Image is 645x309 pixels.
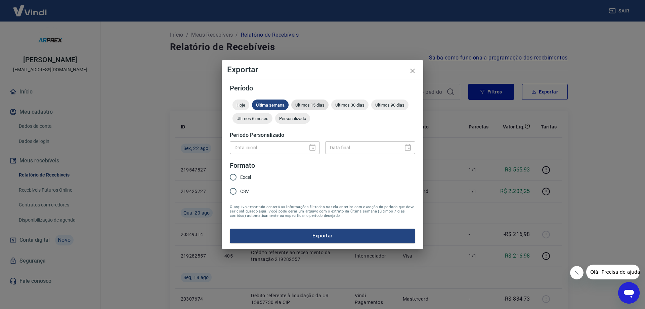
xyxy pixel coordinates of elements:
[291,100,329,110] div: Últimos 15 dias
[325,141,398,154] input: DD/MM/YYYY
[371,103,408,108] span: Últimos 90 dias
[371,100,408,110] div: Últimos 90 dias
[404,63,421,79] button: close
[4,5,56,10] span: Olá! Precisa de ajuda?
[275,113,310,124] div: Personalizado
[230,85,415,91] h5: Período
[252,103,289,108] span: Última semana
[275,116,310,121] span: Personalizado
[331,100,369,110] div: Últimos 30 dias
[331,103,369,108] span: Últimos 30 dias
[232,113,272,124] div: Últimos 6 meses
[230,141,303,154] input: DD/MM/YYYY
[252,100,289,110] div: Última semana
[291,103,329,108] span: Últimos 15 dias
[586,265,640,279] iframe: Mensagem da empresa
[240,188,249,195] span: CSV
[230,205,415,218] span: O arquivo exportado conterá as informações filtradas na tela anterior com exceção do período que ...
[618,282,640,304] iframe: Botão para abrir a janela de mensagens
[230,229,415,243] button: Exportar
[232,116,272,121] span: Últimos 6 meses
[227,66,418,74] h4: Exportar
[570,266,584,279] iframe: Fechar mensagem
[240,174,251,181] span: Excel
[232,103,249,108] span: Hoje
[230,132,415,139] h5: Período Personalizado
[230,161,255,170] legend: Formato
[232,100,249,110] div: Hoje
